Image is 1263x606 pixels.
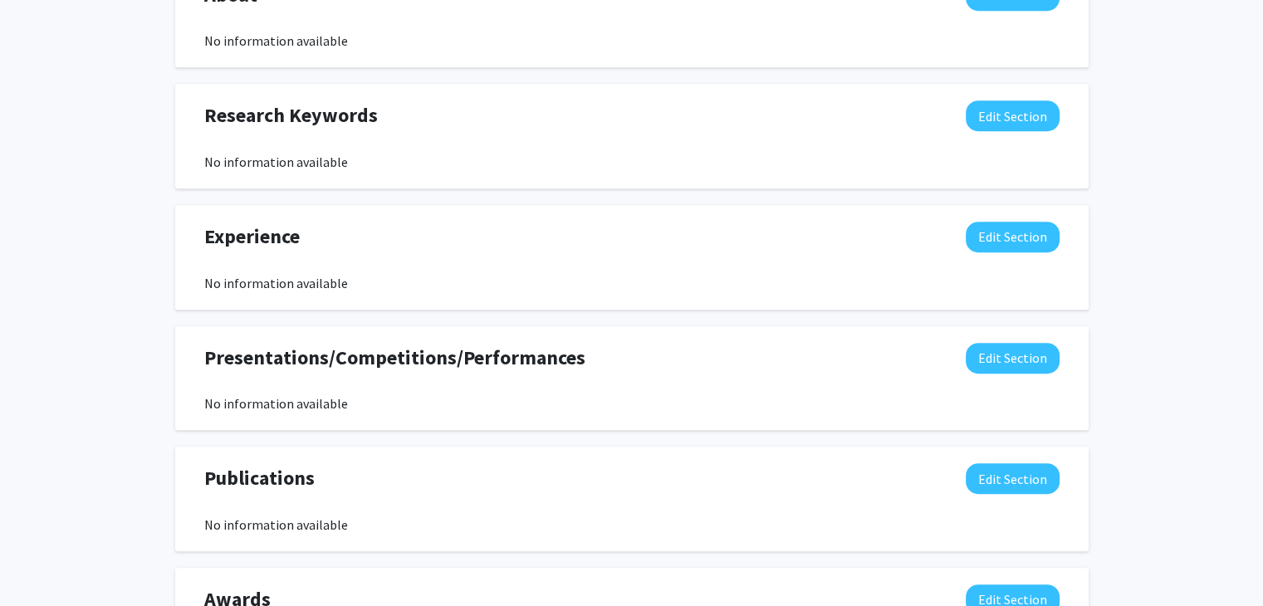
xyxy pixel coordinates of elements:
[204,273,1060,293] div: No information available
[966,222,1060,252] button: Edit Experience
[204,463,315,493] span: Publications
[204,31,1060,51] div: No information available
[204,515,1060,535] div: No information available
[204,343,585,373] span: Presentations/Competitions/Performances
[966,100,1060,131] button: Edit Research Keywords
[204,222,300,252] span: Experience
[204,393,1060,413] div: No information available
[966,343,1060,374] button: Edit Presentations/Competitions/Performances
[12,531,71,594] iframe: Chat
[966,463,1060,494] button: Edit Publications
[204,100,378,130] span: Research Keywords
[204,152,1060,172] div: No information available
